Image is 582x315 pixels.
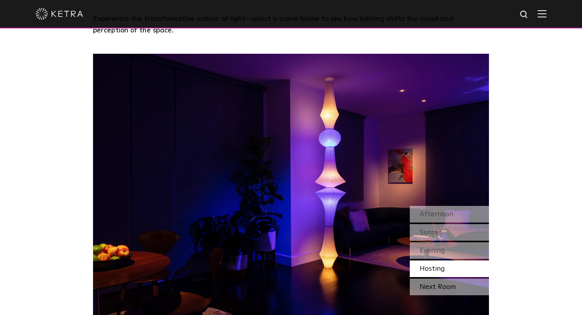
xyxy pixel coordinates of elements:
span: Afternoon [420,211,453,218]
div: Next Room [410,279,489,295]
img: ketra-logo-2019-white [36,8,83,20]
img: Hamburger%20Nav.svg [538,10,546,17]
span: Hosting [420,265,445,272]
img: search icon [519,10,529,20]
span: Sunset [420,229,442,236]
span: Evening [420,247,445,254]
